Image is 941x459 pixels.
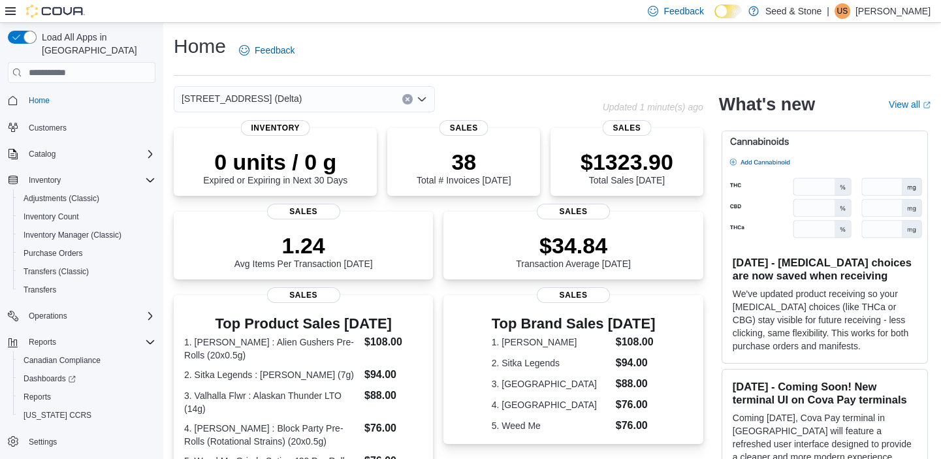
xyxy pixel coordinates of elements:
div: Total # Invoices [DATE] [417,149,511,185]
p: 0 units / 0 g [203,149,347,175]
p: Updated 1 minute(s) ago [603,102,703,112]
h1: Home [174,33,226,59]
a: View allExternal link [889,99,931,110]
p: 38 [417,149,511,175]
a: Customers [24,120,72,136]
span: Inventory [29,175,61,185]
button: Purchase Orders [13,244,161,262]
span: Reports [24,392,51,402]
span: US [837,3,848,19]
span: Sales [537,204,610,219]
span: Dashboards [24,373,76,384]
dd: $88.00 [364,388,423,404]
span: Inventory [240,120,310,136]
img: Cova [26,5,85,18]
button: Operations [24,308,72,324]
dt: 5. Weed Me [492,419,611,432]
button: Inventory [3,171,161,189]
span: Canadian Compliance [24,355,101,366]
a: Inventory Count [18,209,84,225]
a: Dashboards [13,370,161,388]
span: Washington CCRS [18,407,155,423]
dt: 3. [GEOGRAPHIC_DATA] [492,377,611,390]
div: Expired or Expiring in Next 30 Days [203,149,347,185]
span: Catalog [24,146,155,162]
span: Canadian Compliance [18,353,155,368]
h2: What's new [719,94,815,115]
span: Catalog [29,149,56,159]
span: Sales [537,287,610,303]
a: Dashboards [18,371,81,387]
span: Inventory Manager (Classic) [18,227,155,243]
p: [PERSON_NAME] [855,3,931,19]
dt: 2. Sitka Legends [492,356,611,370]
div: Avg Items Per Transaction [DATE] [234,232,373,269]
span: Feedback [663,5,703,18]
span: Adjustments (Classic) [18,191,155,206]
span: Transfers (Classic) [24,266,89,277]
dd: $76.00 [616,418,656,434]
span: Adjustments (Classic) [24,193,99,204]
button: Home [3,91,161,110]
dt: 4. [GEOGRAPHIC_DATA] [492,398,611,411]
a: Adjustments (Classic) [18,191,104,206]
span: Transfers [18,282,155,298]
button: Transfers (Classic) [13,262,161,281]
span: Home [24,92,155,108]
input: Dark Mode [714,5,742,18]
span: Customers [24,119,155,135]
button: Clear input [402,94,413,104]
a: Feedback [234,37,300,63]
h3: Top Brand Sales [DATE] [492,316,656,332]
a: Settings [24,434,62,450]
a: Transfers (Classic) [18,264,94,279]
button: Settings [3,432,161,451]
h3: [DATE] - [MEDICAL_DATA] choices are now saved when receiving [733,256,917,282]
span: Reports [29,337,56,347]
span: Sales [267,204,340,219]
button: Inventory Manager (Classic) [13,226,161,244]
span: Dashboards [18,371,155,387]
svg: External link [923,101,931,109]
div: Total Sales [DATE] [581,149,673,185]
span: Sales [267,287,340,303]
dd: $108.00 [364,334,423,350]
h3: Top Product Sales [DATE] [184,316,423,332]
span: Sales [602,120,651,136]
span: Purchase Orders [18,245,155,261]
button: Reports [13,388,161,406]
a: [US_STATE] CCRS [18,407,97,423]
span: Home [29,95,50,106]
dd: $76.00 [616,397,656,413]
button: Inventory [24,172,66,188]
a: Transfers [18,282,61,298]
span: Settings [29,437,57,447]
dd: $76.00 [364,420,423,436]
span: [US_STATE] CCRS [24,410,91,420]
div: Transaction Average [DATE] [516,232,631,269]
button: Inventory Count [13,208,161,226]
span: Transfers (Classic) [18,264,155,279]
p: 1.24 [234,232,373,259]
a: Canadian Compliance [18,353,106,368]
span: Inventory Count [18,209,155,225]
p: We've updated product receiving so your [MEDICAL_DATA] choices (like THCa or CBG) stay visible fo... [733,287,917,353]
button: Adjustments (Classic) [13,189,161,208]
span: [STREET_ADDRESS] (Delta) [182,91,302,106]
button: Transfers [13,281,161,299]
span: Transfers [24,285,56,295]
dd: $108.00 [616,334,656,350]
button: Customers [3,118,161,136]
button: [US_STATE] CCRS [13,406,161,424]
span: Reports [18,389,155,405]
dt: 3. Valhalla Flwr : Alaskan Thunder LTO (14g) [184,389,359,415]
p: | [827,3,829,19]
span: Inventory [24,172,155,188]
span: Inventory Manager (Classic) [24,230,121,240]
button: Catalog [24,146,61,162]
span: Feedback [255,44,295,57]
span: Purchase Orders [24,248,83,259]
dd: $88.00 [616,376,656,392]
span: Operations [24,308,155,324]
button: Open list of options [417,94,427,104]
